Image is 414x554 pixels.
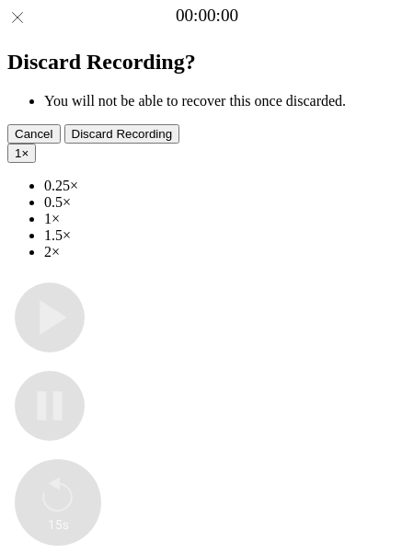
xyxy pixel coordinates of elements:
button: Discard Recording [64,124,180,144]
li: 1.5× [44,227,407,244]
button: Cancel [7,124,61,144]
li: 0.25× [44,178,407,194]
li: 2× [44,244,407,260]
a: 00:00:00 [176,6,238,26]
span: 1 [15,146,21,160]
button: 1× [7,144,36,163]
li: 1× [44,211,407,227]
li: 0.5× [44,194,407,211]
li: You will not be able to recover this once discarded. [44,93,407,110]
h2: Discard Recording? [7,50,407,75]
